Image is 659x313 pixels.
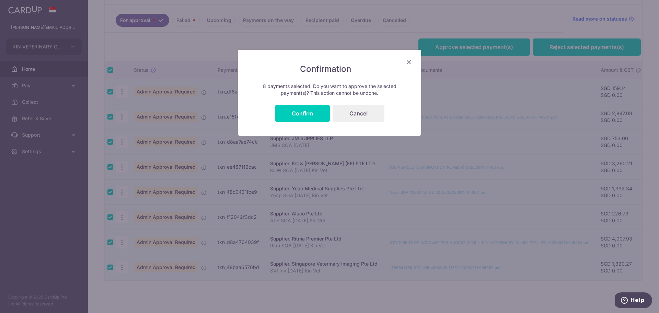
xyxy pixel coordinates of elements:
p: 8 payments selected. Do you want to approve the selected payment(s)? This action cannot be undone. [252,83,407,97]
button: Close [405,58,413,66]
iframe: Opens a widget where you can find more information [615,292,652,310]
h5: Confirmation [252,64,407,75]
button: Cancel [333,105,384,122]
button: Confirm [275,105,330,122]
